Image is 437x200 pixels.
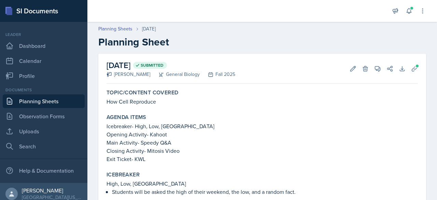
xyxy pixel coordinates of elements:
[107,89,178,96] label: Topic/Content Covered
[98,36,426,48] h2: Planning Sheet
[3,39,85,53] a: Dashboard
[3,54,85,68] a: Calendar
[107,97,418,106] p: How Cell Reproduce
[150,71,200,78] div: General Biology
[107,59,235,71] h2: [DATE]
[107,114,146,121] label: Agenda items
[141,63,164,68] span: Submitted
[3,109,85,123] a: Observation Forms
[3,139,85,153] a: Search
[107,171,140,178] label: Icebreaker
[3,124,85,138] a: Uploads
[22,187,82,194] div: [PERSON_NAME]
[3,94,85,108] a: Planning Sheets
[3,31,85,38] div: Leader
[107,138,418,147] p: Main Activity- Speedy Q&A
[107,155,418,163] p: Exit Ticket- KWL
[142,25,156,32] div: [DATE]
[107,147,418,155] p: Closing Activity- Mitosis Video
[3,69,85,83] a: Profile
[107,71,150,78] div: [PERSON_NAME]
[3,87,85,93] div: Documents
[3,164,85,177] div: Help & Documentation
[107,130,418,138] p: Opening Activity- Kahoot
[200,71,235,78] div: Fall 2025
[98,25,132,32] a: Planning Sheets
[112,188,418,196] p: Students will be asked the high of their weekend, the low, and a random fact.
[107,179,418,188] p: High, Low, [GEOGRAPHIC_DATA]
[107,122,418,130] p: Icebreaker- High, Low, [GEOGRAPHIC_DATA]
